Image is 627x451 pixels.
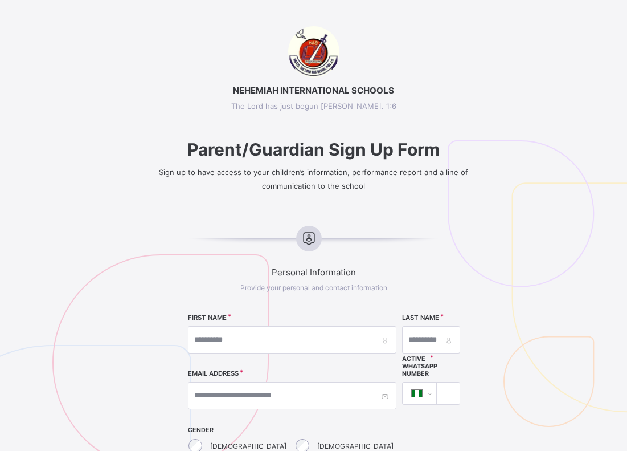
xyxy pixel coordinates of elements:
[157,101,470,111] span: The Lord has just begun [PERSON_NAME]. 1:6
[159,168,468,190] span: Sign up to have access to your children’s information, performance report and a line of communica...
[317,442,394,450] label: [DEMOGRAPHIC_DATA]
[188,426,396,434] span: GENDER
[402,314,439,322] label: LAST NAME
[188,369,239,377] label: EMAIL ADDRESS
[157,139,470,160] span: Parent/Guardian Sign Up Form
[240,283,387,292] span: Provide your personal and contact information
[402,355,460,377] label: Active WhatsApp Number
[157,267,470,278] span: Personal Information
[210,442,286,450] label: [DEMOGRAPHIC_DATA]
[188,314,227,322] label: FIRST NAME
[157,85,470,96] span: NEHEMIAH INTERNATIONAL SCHOOLS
